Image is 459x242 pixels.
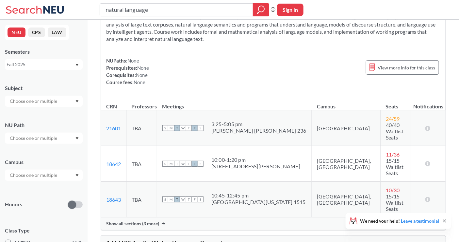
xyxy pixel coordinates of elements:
span: T [186,161,192,167]
span: None [136,72,148,78]
svg: Dropdown arrow [75,137,79,140]
button: Sign In [277,4,303,16]
a: 18643 [106,196,121,203]
div: Subject [5,84,83,92]
div: NUPaths: Prerequisites: Corequisites: Course fees: [106,57,149,86]
div: [GEOGRAPHIC_DATA][US_STATE] 1515 [211,199,306,205]
th: Notifications [411,96,446,110]
span: 24 / 59 [386,116,400,122]
a: 18642 [106,161,121,167]
span: 40/40 Waitlist Seats [386,122,403,140]
span: 15/15 Waitlist Seats [386,158,403,176]
button: CPS [28,28,45,37]
span: 15/15 Waitlist Seats [386,193,403,212]
div: CRN [106,103,117,110]
span: M [168,196,174,202]
span: Show all sections (3 more) [106,221,159,227]
span: M [168,161,174,167]
span: M [168,125,174,131]
td: [GEOGRAPHIC_DATA], [GEOGRAPHIC_DATA] [312,182,381,217]
span: T [186,196,192,202]
td: TBA [126,146,157,182]
svg: Dropdown arrow [75,174,79,177]
span: None [137,65,149,71]
th: Seats [381,96,411,110]
span: S [162,196,168,202]
div: Campus [5,158,83,166]
td: TBA [126,182,157,217]
span: S [162,125,168,131]
span: S [198,161,204,167]
div: Dropdown arrow [5,170,83,181]
span: F [192,125,198,131]
svg: magnifying glass [257,5,265,14]
button: LAW [48,28,66,37]
input: Choose one or multiple [7,97,61,105]
span: F [192,196,198,202]
div: Fall 2025 [7,61,75,68]
svg: Dropdown arrow [75,64,79,66]
span: W [180,161,186,167]
th: Professors [126,96,157,110]
div: 10:45 - 12:45 pm [211,192,306,199]
a: Leave a testimonial [401,218,439,224]
div: 3:25 - 5:05 pm [211,121,306,127]
span: View more info for this class [378,64,435,72]
div: 10:00 - 1:20 pm [211,157,300,163]
div: [STREET_ADDRESS][PERSON_NAME] [211,163,300,170]
span: None [127,58,139,64]
td: [GEOGRAPHIC_DATA], [GEOGRAPHIC_DATA] [312,146,381,182]
div: Semesters [5,48,83,55]
span: We need your help! [360,219,439,223]
input: Choose one or multiple [7,134,61,142]
span: S [198,125,204,131]
span: S [198,196,204,202]
span: 10 / 30 [386,187,400,193]
input: Class, professor, course number, "phrase" [105,4,248,15]
div: NU Path [5,121,83,129]
div: magnifying glass [253,3,269,16]
div: Dropdown arrow [5,96,83,107]
td: TBA [126,110,157,146]
th: Meetings [157,96,312,110]
span: T [174,125,180,131]
svg: Dropdown arrow [75,100,79,103]
div: Fall 2025Dropdown arrow [5,59,83,70]
span: T [174,161,180,167]
div: Show all sections (3 more) [101,217,446,230]
span: None [134,79,145,85]
span: W [180,196,186,202]
input: Choose one or multiple [7,171,61,179]
span: T [186,125,192,131]
button: NEU [8,28,25,37]
span: T [174,196,180,202]
p: Honors [5,201,22,208]
span: 11 / 36 [386,151,400,158]
span: S [162,161,168,167]
td: [GEOGRAPHIC_DATA] [312,110,381,146]
div: [PERSON_NAME] [PERSON_NAME] 236 [211,127,306,134]
div: Dropdown arrow [5,133,83,144]
a: 21601 [106,125,121,131]
span: F [192,161,198,167]
span: Class Type [5,227,83,234]
th: Campus [312,96,381,110]
span: W [180,125,186,131]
